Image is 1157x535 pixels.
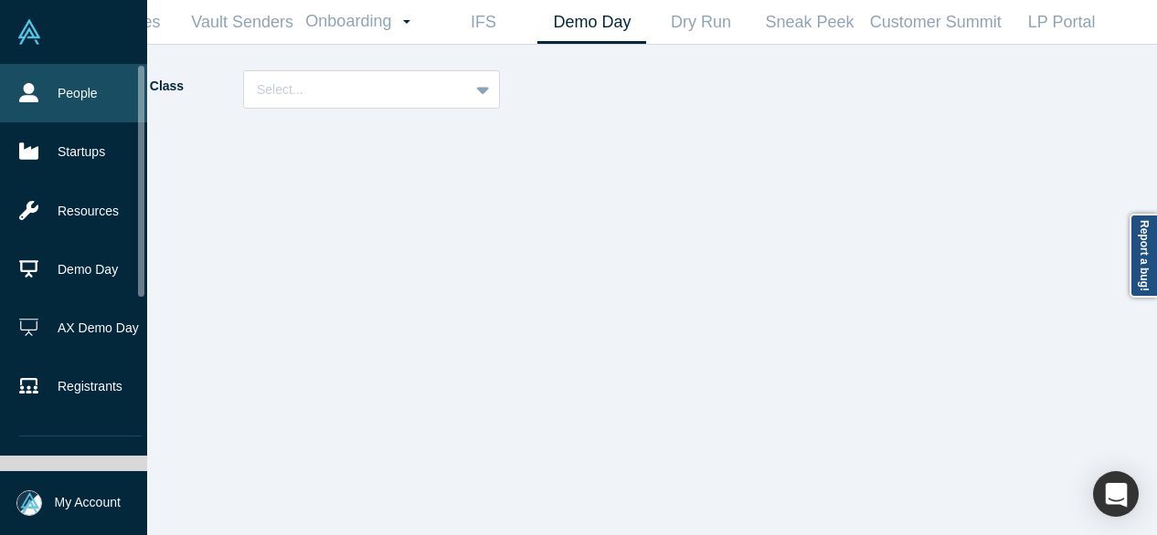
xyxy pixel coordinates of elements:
[646,1,755,44] a: Dry Run
[755,1,864,44] a: Sneak Peek
[537,1,646,44] a: Demo Day
[16,19,42,45] img: Alchemist Vault Logo
[1007,1,1116,44] a: LP Portal
[16,490,42,516] img: Mia Scott's Account
[90,70,243,102] label: Demoing Class
[55,493,121,512] span: My Account
[16,490,121,516] button: My Account
[186,1,299,44] a: Vault Senders
[1130,214,1157,298] a: Report a bug!
[299,1,429,43] a: Onboarding
[864,1,1007,44] a: Customer Summit
[429,1,537,44] a: IFS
